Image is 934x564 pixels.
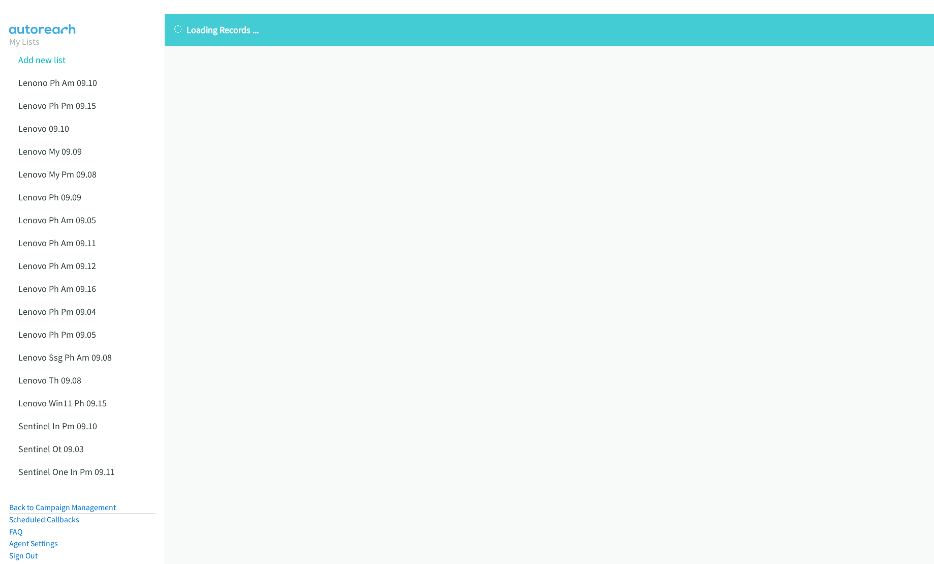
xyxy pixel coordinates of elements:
[9,539,58,548] a: Agent Settings
[9,551,38,560] a: Sign Out
[9,502,116,512] a: Back to Campaign Management
[18,306,96,317] a: Lenovo Ph Pm 09.04
[18,397,107,409] a: Lenovo Win11 Ph 09.15
[9,527,22,537] a: FAQ
[18,329,96,340] a: Lenovo Ph Pm 09.05
[18,214,96,226] a: Lenovo Ph Am 09.05
[18,466,115,478] a: Sentinel One In Pm 09.11
[18,374,81,386] a: Lenovo Th 09.08
[18,168,97,180] a: Lenovo My Pm 09.08
[18,145,82,157] a: Lenovo My 09.09
[18,260,96,272] a: Lenovo Ph Am 09.12
[18,100,96,111] a: Lenovo Ph Pm 09.15
[18,443,84,455] a: Sentinel Ot 09.03
[18,351,112,363] a: Lenovo Ssg Ph Am 09.08
[9,36,40,47] a: My Lists
[18,191,81,203] a: Lenovo Ph 09.09
[18,123,69,134] a: Lenovo 09.10
[18,54,66,66] a: Add new list
[174,23,925,37] p: Loading Records ...
[18,420,97,432] a: Sentinel In Pm 09.10
[18,77,97,88] a: Lenono Ph Am 09.10
[18,283,96,294] a: Lenovo Ph Am 09.16
[9,515,79,524] a: Scheduled Callbacks
[18,237,96,249] a: Lenovo Ph Am 09.11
